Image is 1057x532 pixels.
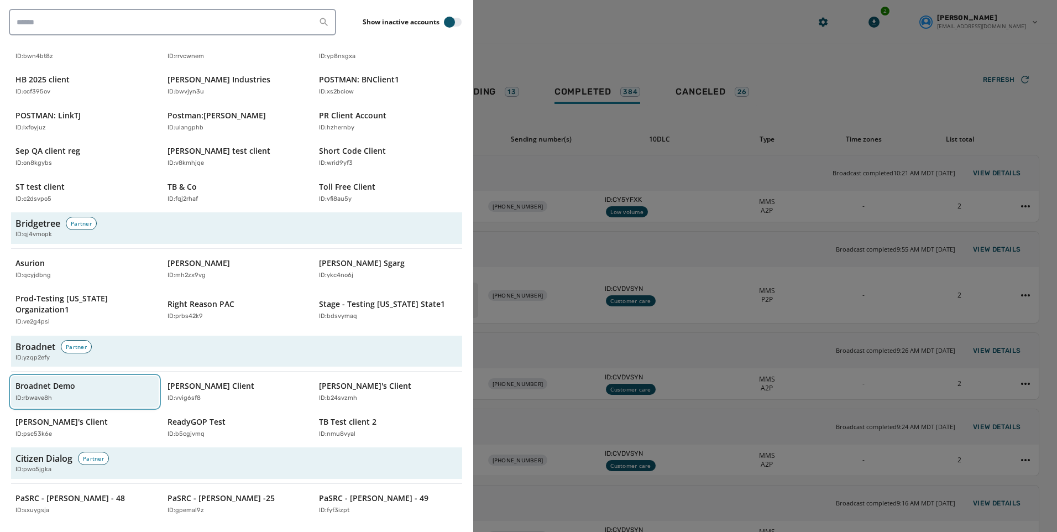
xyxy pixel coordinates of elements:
button: [PERSON_NAME]ID:mh2zx9vg [163,253,311,285]
p: ID: qcyjdbng [15,271,51,280]
p: ID: rrvcwnem [168,52,204,61]
p: PaSRC - [PERSON_NAME] - 49 [319,493,428,504]
span: ID: yzqp2efy [15,353,50,363]
p: ID: vfi8au5y [319,195,352,204]
button: PaSRC - [PERSON_NAME] - 49ID:fyf3izpt [315,488,462,520]
p: ID: bwn4bt8z [15,52,53,61]
p: Sep QA client reg [15,145,80,157]
p: ID: wrid9yf3 [319,159,353,168]
p: ID: v8kmhjqe [168,159,204,168]
h3: Citizen Dialog [15,452,72,465]
button: HB 2025 clientID:ocf395ov [11,70,159,101]
p: ID: fqj2rhaf [168,195,198,204]
button: PaSRC - [PERSON_NAME] -25ID:gpemal9z [163,488,311,520]
button: Citizen DialogPartnerID:pwo5jgka [11,447,462,479]
p: PaSRC - [PERSON_NAME] -25 [168,493,275,504]
p: POSTMAN: BNClient1 [319,74,399,85]
h3: Bridgetree [15,217,60,230]
p: Toll Free Client [319,181,375,192]
p: ReadyGOP Test [168,416,226,427]
button: TB & CoID:fqj2rhaf [163,177,311,208]
button: [PERSON_NAME] IndustriesID:bwvjyn3u [163,70,311,101]
p: ID: ulangphb [168,123,203,133]
button: API BroadwayID:rrvcwnem [163,34,311,66]
p: Broadnet Demo [15,380,75,392]
p: ID: ve2g4psi [15,317,50,327]
button: [PERSON_NAME] SgargID:ykc4no6j [315,253,462,285]
p: Postman:[PERSON_NAME] [168,110,266,121]
div: Partner [61,340,92,353]
p: ID: xs2bciow [319,87,354,97]
p: ID: b24svzmh [319,394,357,403]
button: PaSRC - [PERSON_NAME] - 48ID:sxuygsja [11,488,159,520]
button: ST test clientID:c2dsvpo5 [11,177,159,208]
p: ID: sxuygsja [15,506,49,515]
button: Toll Free ClientID:vfi8au5y [315,177,462,208]
p: ID: lxfoyjuz [15,123,46,133]
p: [PERSON_NAME] Industries [168,74,270,85]
p: PaSRC - [PERSON_NAME] - 48 [15,493,125,504]
p: Prod-Testing [US_STATE] Organization1 [15,293,143,315]
button: Stage - Testing [US_STATE] State1ID:bdsvymaq [315,289,462,331]
p: HB 2025 client [15,74,70,85]
p: ID: hzhernby [319,123,354,133]
h3: Broadnet [15,340,55,353]
button: BridgetreePartnerID:qj4vmopk [11,212,462,244]
button: Sep QA client regID:on8kgybs [11,141,159,173]
button: Short Code ClientID:wrid9yf3 [315,141,462,173]
p: PR Client Account [319,110,386,121]
p: ID: fyf3izpt [319,506,349,515]
button: [PERSON_NAME]'s ClientID:b24svzmh [315,376,462,408]
div: Partner [66,217,97,230]
button: POSTMAN: BNClient1ID:xs2bciow [315,70,462,101]
p: ID: rbwave8h [15,394,52,403]
button: Right Reason PACID:prbs42k9 [163,289,311,331]
p: ST test client [15,181,65,192]
p: [PERSON_NAME] Sgarg [319,258,405,269]
p: ID: c2dsvpo5 [15,195,51,204]
p: ID: b5cgjvmq [168,430,205,439]
button: ReadyGOP TestID:b5cgjvmq [163,412,311,444]
p: TB Test client 2 [319,416,376,427]
p: [PERSON_NAME] test client [168,145,270,157]
button: AM ClientID:bwn4bt8z [11,34,159,66]
button: [PERSON_NAME] ClientID:vvig6sf8 [163,376,311,408]
button: POSTMAN: LinkTJID:lxfoyjuz [11,106,159,137]
button: Postman:[PERSON_NAME]ID:ulangphb [163,106,311,137]
p: ID: mh2zx9vg [168,271,206,280]
p: ID: prbs42k9 [168,312,203,321]
button: Broadnet DemoID:rbwave8h [11,376,159,408]
p: [PERSON_NAME]'s Client [15,416,108,427]
button: Prod-Testing [US_STATE] Organization1ID:ve2g4psi [11,289,159,331]
p: [PERSON_NAME] [168,258,230,269]
p: Right Reason PAC [168,299,234,310]
p: ID: ocf395ov [15,87,50,97]
p: ID: ykc4no6j [319,271,353,280]
span: ID: qj4vmopk [15,230,52,239]
button: BroadnetPartnerID:yzqp2efy [11,336,462,367]
button: AsurionID:qcyjdbng [11,253,159,285]
button: API update client 10/2ID:yp8nsgxa [315,34,462,66]
p: ID: bwvjyn3u [168,87,204,97]
button: TB Test client 2ID:nmu8vyal [315,412,462,444]
div: Partner [78,452,109,465]
button: [PERSON_NAME] test clientID:v8kmhjqe [163,141,311,173]
p: ID: nmu8vyal [319,430,355,439]
p: Stage - Testing [US_STATE] State1 [319,299,445,310]
p: TB & Co [168,181,197,192]
p: Asurion [15,258,45,269]
p: ID: yp8nsgxa [319,52,355,61]
p: ID: bdsvymaq [319,312,357,321]
label: Show inactive accounts [363,18,439,27]
p: [PERSON_NAME]'s Client [319,380,411,392]
p: POSTMAN: LinkTJ [15,110,81,121]
p: Short Code Client [319,145,386,157]
p: [PERSON_NAME] Client [168,380,254,392]
button: [PERSON_NAME]'s ClientID:psc53k6e [11,412,159,444]
span: ID: pwo5jgka [15,465,51,474]
button: PR Client AccountID:hzhernby [315,106,462,137]
p: ID: on8kgybs [15,159,52,168]
p: ID: vvig6sf8 [168,394,201,403]
p: ID: gpemal9z [168,506,204,515]
p: ID: psc53k6e [15,430,52,439]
